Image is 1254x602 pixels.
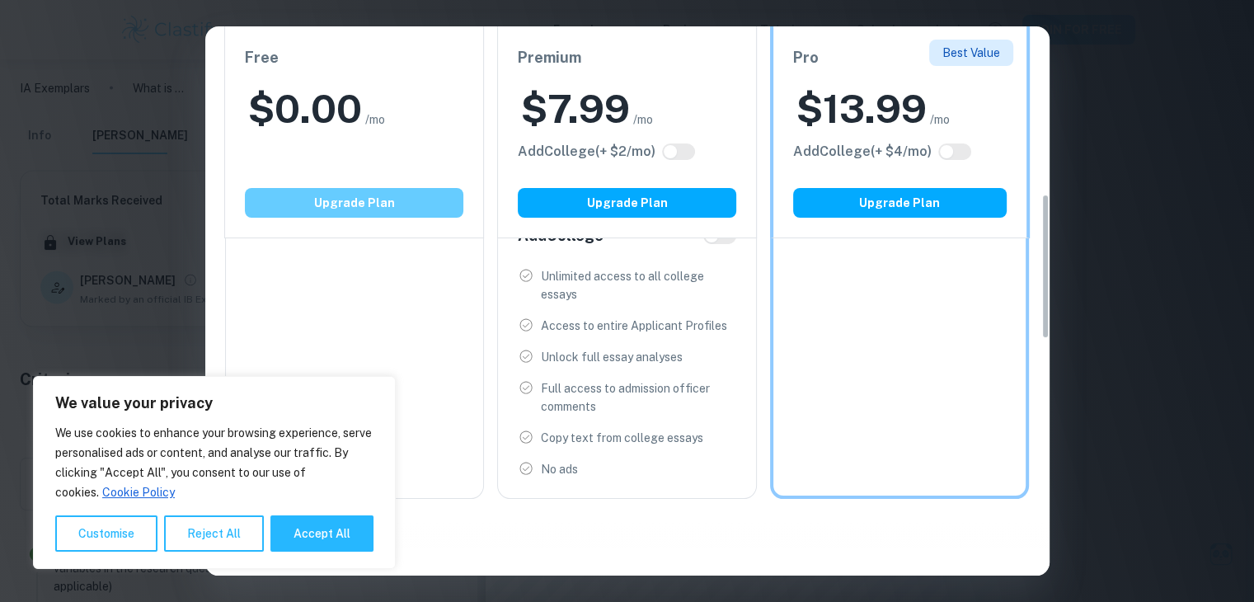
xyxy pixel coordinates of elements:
[55,423,373,502] p: We use cookies to enhance your browsing experience, serve personalised ads or content, and analys...
[245,46,463,69] h6: Free
[541,317,727,335] p: Access to entire Applicant Profiles
[793,142,932,162] h6: Click to see all the additional College features.
[248,82,362,135] h2: $ 0.00
[541,379,736,416] p: Full access to admission officer comments
[518,142,655,162] h6: Click to see all the additional College features.
[101,485,176,500] a: Cookie Policy
[518,188,736,218] button: Upgrade Plan
[205,571,1050,601] h4: Others using Clastify Premium & Pro
[942,44,1000,62] p: Best Value
[55,393,373,413] p: We value your privacy
[793,188,1007,218] button: Upgrade Plan
[793,46,1007,69] h6: Pro
[541,348,683,366] p: Unlock full essay analyses
[55,515,157,552] button: Customise
[796,82,927,135] h2: $ 13.99
[541,460,578,478] p: No ads
[541,429,703,447] p: Copy text from college essays
[518,46,736,69] h6: Premium
[164,515,264,552] button: Reject All
[365,111,385,129] span: /mo
[33,376,396,569] div: We value your privacy
[521,82,630,135] h2: $ 7.99
[930,111,950,129] span: /mo
[245,188,463,218] button: Upgrade Plan
[633,111,653,129] span: /mo
[541,267,736,303] p: Unlimited access to all college essays
[270,515,373,552] button: Accept All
